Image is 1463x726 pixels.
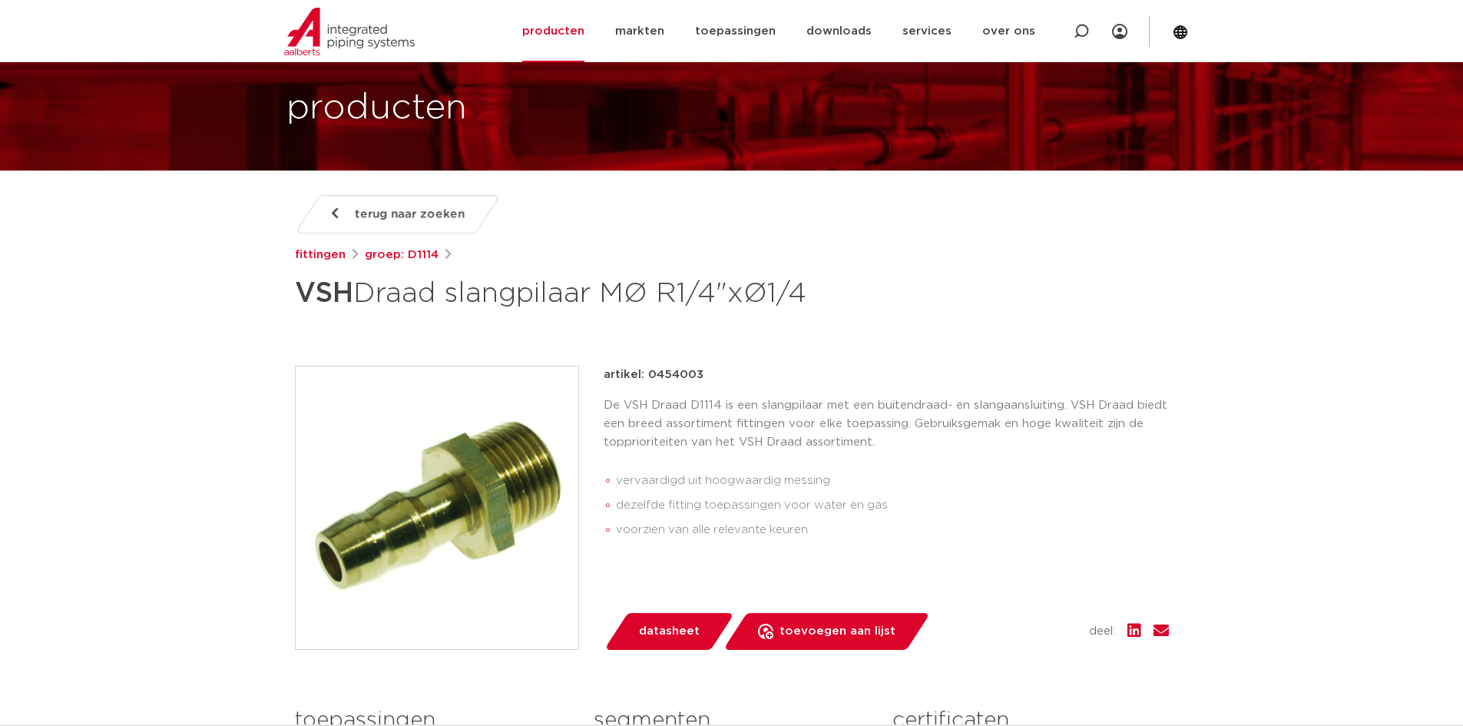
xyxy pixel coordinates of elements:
a: fittingen [295,246,346,264]
h1: Draad slangpilaar MØ R1/4"xØ1/4 [295,270,872,317]
h1: producten [286,84,467,133]
p: De VSH Draad D1114 is een slangpilaar met een buitendraad- en slangaansluiting. VSH Draad biedt e... [604,396,1169,452]
strong: VSH [295,280,353,307]
li: vervaardigd uit hoogwaardig messing [616,469,1169,493]
a: terug naar zoeken [294,195,500,234]
a: groep: D1114 [365,246,439,264]
p: artikel: 0454003 [604,366,703,384]
span: toevoegen aan lijst [779,619,895,644]
span: deel: [1089,622,1115,641]
li: dezelfde fitting toepassingen voor water en gas [616,493,1169,518]
a: datasheet [604,613,734,650]
span: datasheet [639,619,700,644]
span: terug naar zoeken [355,202,465,227]
img: Product Image for VSH Draad slangpilaar MØ R1/4"xØ1/4 [296,366,578,649]
li: voorzien van alle relevante keuren [616,518,1169,542]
